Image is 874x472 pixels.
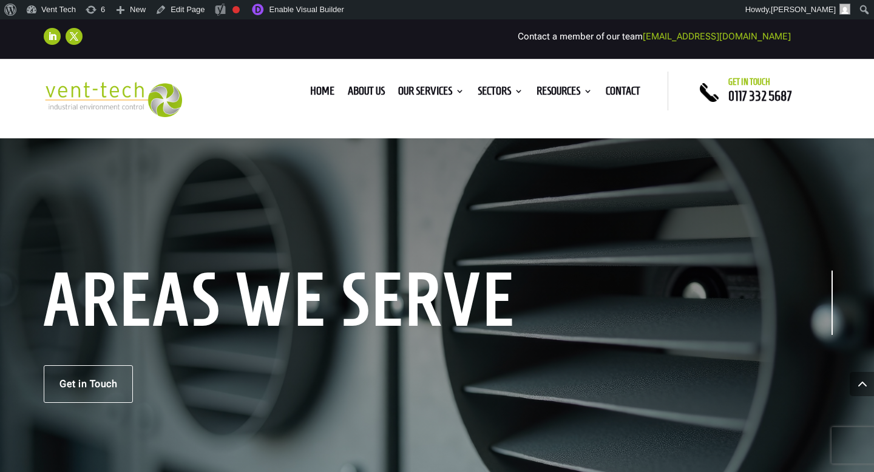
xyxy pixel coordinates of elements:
[771,5,836,14] span: [PERSON_NAME]
[44,82,182,117] img: 2023-09-27T08_35_16.549ZVENT-TECH---Clear-background
[44,28,61,45] a: Follow on LinkedIn
[537,87,592,100] a: Resources
[232,6,240,13] div: Focus keyphrase not set
[606,87,640,100] a: Contact
[478,87,523,100] a: Sectors
[398,87,464,100] a: Our Services
[728,89,792,103] a: 0117 332 5687
[66,28,83,45] a: Follow on X
[44,365,133,403] a: Get in Touch
[728,77,770,87] span: Get in touch
[44,260,516,339] span: AREAS WE SERVE
[518,31,791,42] span: Contact a member of our team
[643,31,791,42] a: [EMAIL_ADDRESS][DOMAIN_NAME]
[348,87,385,100] a: About us
[310,87,334,100] a: Home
